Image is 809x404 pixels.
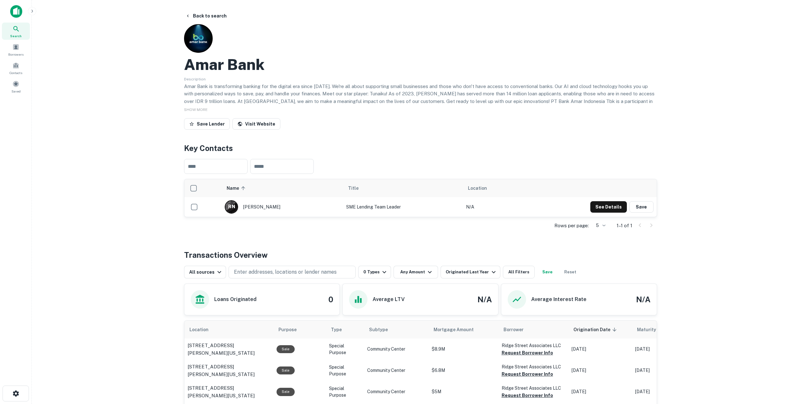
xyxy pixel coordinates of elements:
p: Community Center [367,346,425,353]
th: Origination Date [568,321,632,339]
a: Borrowers [2,41,30,58]
a: [STREET_ADDRESS][PERSON_NAME][US_STATE] [188,342,270,357]
button: Request Borrower Info [502,392,553,399]
span: Saved [11,89,21,94]
p: Community Center [367,388,425,395]
h4: Transactions Overview [184,249,268,261]
h6: Loans Originated [214,296,257,303]
div: Originated Last Year [446,268,497,276]
h2: Amar Bank [184,55,264,74]
button: Save Lender [184,118,230,130]
span: Location [468,184,487,192]
span: Title [348,184,367,192]
div: All sources [189,268,223,276]
div: [PERSON_NAME] [225,200,340,214]
th: Title [343,179,463,197]
span: SHOW MORE [184,107,208,112]
p: Ridge Street Associates LLC [502,342,565,349]
img: capitalize-icon.png [10,5,22,18]
h6: Maturity Date [637,326,668,333]
div: scrollable content [184,179,657,217]
th: Purpose [273,321,326,339]
span: Type [331,326,342,333]
h6: Average Interest Rate [531,296,586,303]
p: Ridge Street Associates LLC [502,363,565,370]
p: $5M [432,388,495,395]
button: All Filters [503,266,535,278]
p: [DATE] [635,388,692,395]
p: [DATE] [635,346,692,353]
button: Save your search to get updates of matches that match your search criteria. [537,266,558,278]
h4: Key Contacts [184,142,657,154]
p: [DATE] [572,388,629,395]
th: Location [184,321,273,339]
th: Type [326,321,364,339]
span: Mortgage Amount [434,326,482,333]
p: $8.9M [432,346,495,353]
p: Amar Bank is transforming banking for the digital era since [DATE]. We're all about supporting sm... [184,83,657,113]
span: Subtype [369,326,388,333]
p: 1–1 of 1 [617,222,632,229]
span: Borrower [504,326,524,333]
th: Name [222,179,343,197]
p: Special Purpose [329,364,361,377]
p: $6.8M [432,367,495,374]
div: Sale [277,388,295,396]
p: Enter addresses, locations or lender names [234,268,337,276]
span: Purpose [278,326,305,333]
span: Search [10,33,22,38]
p: Special Purpose [329,385,361,399]
p: Special Purpose [329,343,361,356]
button: Enter addresses, locations or lender names [229,266,356,278]
th: Maturity dates displayed may be estimated. Please contact the lender for the most accurate maturi... [632,321,696,339]
a: [STREET_ADDRESS][PERSON_NAME][US_STATE] [188,363,270,378]
iframe: Chat Widget [777,353,809,384]
span: Origination Date [573,326,619,333]
th: Subtype [364,321,428,339]
a: Visit Website [232,118,280,130]
a: Search [2,23,30,40]
span: Description [184,77,206,81]
td: SME Lending Team Leader [343,197,463,217]
div: Sale [277,345,295,353]
button: Any Amount [394,266,438,278]
h6: Average LTV [373,296,405,303]
span: Contacts [10,70,22,75]
div: Maturity dates displayed may be estimated. Please contact the lender for the most accurate maturi... [637,326,674,333]
td: N/A [463,197,520,217]
span: Name [227,184,247,192]
button: Request Borrower Info [502,370,553,378]
button: See Details [590,201,627,213]
p: Community Center [367,367,425,374]
button: Back to search [183,10,229,22]
button: Request Borrower Info [502,349,553,357]
th: Location [463,179,520,197]
div: Sale [277,366,295,374]
span: Maturity dates displayed may be estimated. Please contact the lender for the most accurate maturi... [637,326,682,333]
button: All sources [184,266,226,278]
button: Save [629,201,654,213]
div: 5 [591,221,607,230]
button: Reset [560,266,580,278]
p: [DATE] [572,367,629,374]
th: Borrower [498,321,568,339]
h4: 0 [328,294,333,305]
p: Ridge Street Associates LLC [502,385,565,392]
div: Saved [2,78,30,95]
p: Rows per page: [554,222,589,229]
button: 0 Types [358,266,391,278]
p: [DATE] [572,346,629,353]
h4: N/A [477,294,492,305]
a: Contacts [2,59,30,77]
p: [DATE] [635,367,692,374]
h4: N/A [636,294,650,305]
a: [STREET_ADDRESS][PERSON_NAME][US_STATE] [188,384,270,399]
span: Borrowers [8,52,24,57]
p: R N [228,203,235,210]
